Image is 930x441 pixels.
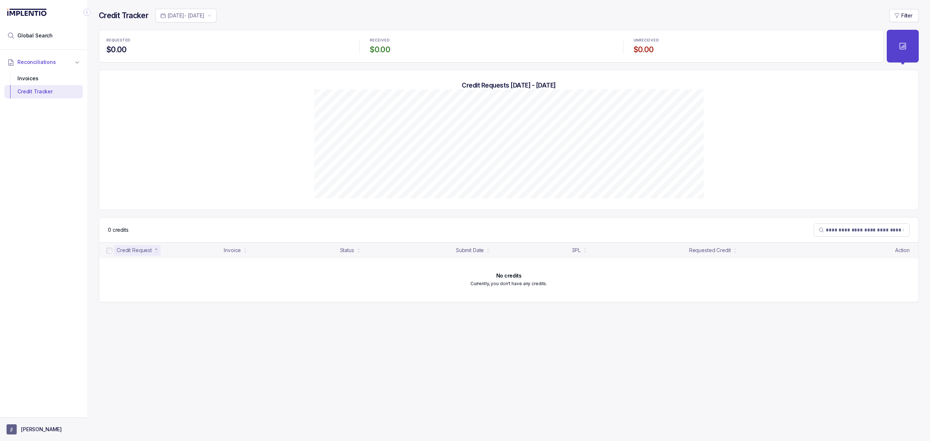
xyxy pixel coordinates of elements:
[17,58,56,66] span: Reconciliations
[108,226,129,234] p: 0 credits
[10,85,77,98] div: Credit Tracker
[4,70,83,100] div: Reconciliations
[83,8,92,17] div: Collapse Icon
[370,38,389,43] p: RECEIVED
[365,33,617,59] li: Statistic RECEIVED
[689,247,731,254] div: Requested Credit
[496,273,522,279] h6: No credits
[634,38,659,43] p: UNRECEIVED
[108,226,129,234] div: Remaining page entries
[155,9,217,23] button: Date Range Picker
[167,12,205,19] p: [DATE] - [DATE]
[106,248,112,254] input: checkbox-checkbox-all
[889,9,919,22] button: Filter
[572,247,581,254] div: 3PL
[160,12,205,19] search: Date Range Picker
[106,38,130,43] p: REQUESTED
[10,72,77,85] div: Invoices
[17,32,53,39] span: Global Search
[99,11,148,21] h4: Credit Tracker
[456,247,484,254] div: Submit Date
[7,424,17,434] span: User initials
[629,33,881,59] li: Statistic UNRECEIVED
[370,45,612,55] h4: $0.00
[7,424,81,434] button: User initials[PERSON_NAME]
[470,280,547,287] p: Currently, you don't have any credits.
[814,223,910,236] search: Table Search Bar
[4,54,83,70] button: Reconciliations
[117,247,152,254] div: Credit Request
[106,45,349,55] h4: $0.00
[99,30,884,62] ul: Statistic Highlights
[340,247,354,254] div: Status
[895,247,910,254] p: Action
[111,81,907,89] h5: Credit Requests [DATE] - [DATE]
[102,33,353,59] li: Statistic REQUESTED
[21,426,62,433] p: [PERSON_NAME]
[634,45,876,55] h4: $0.00
[224,247,241,254] div: Invoice
[901,12,913,19] p: Filter
[99,218,918,242] nav: Table Control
